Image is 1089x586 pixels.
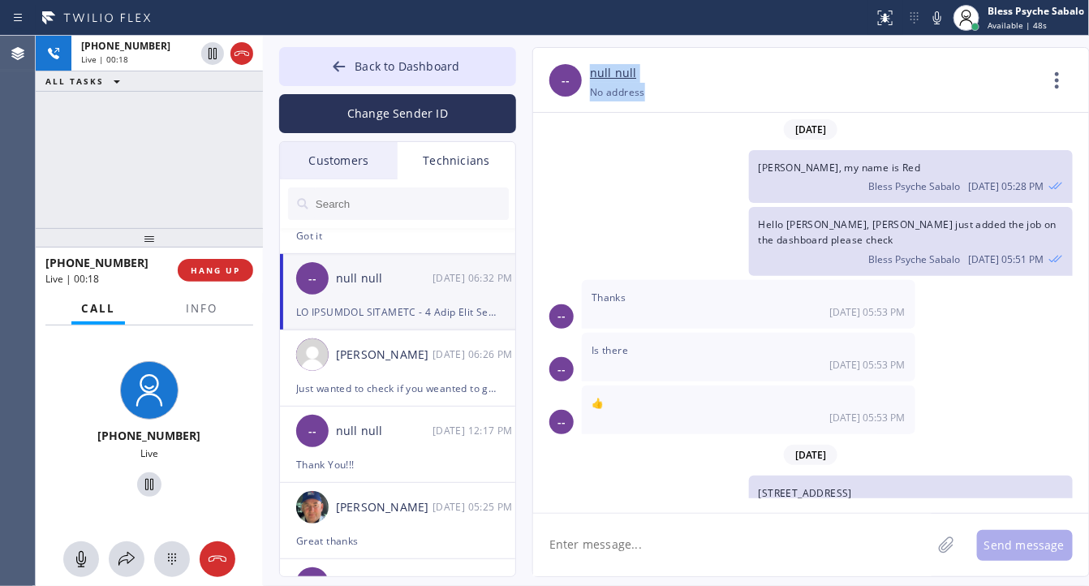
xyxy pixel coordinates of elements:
[749,476,1073,528] div: 10/07/2025 9:52 AM
[201,42,224,65] button: Hold Customer
[869,252,961,266] span: Bless Psyche Sabalo
[308,422,316,441] span: --
[45,75,104,87] span: ALL TASKS
[296,379,499,398] div: Just wanted to check if you weanted to grab this job for this weekends?
[98,428,201,443] span: [PHONE_NUMBER]
[582,386,915,434] div: 10/06/2025 9:53 AM
[45,255,148,270] span: [PHONE_NUMBER]
[279,94,516,133] button: Change Sender ID
[296,226,499,245] div: Got it
[759,218,1057,247] span: Hello [PERSON_NAME], [PERSON_NAME] just added the job on the dashboard please check
[355,58,459,74] span: Back to Dashboard
[582,280,915,329] div: 10/06/2025 9:53 AM
[582,333,915,381] div: 10/06/2025 9:53 AM
[977,530,1073,561] button: Send message
[398,142,515,179] div: Technicians
[336,346,433,364] div: [PERSON_NAME]
[296,338,329,371] img: user.png
[280,142,398,179] div: Customers
[308,269,316,288] span: --
[433,345,517,364] div: 10/10/2025 9:26 AM
[784,119,837,140] span: [DATE]
[926,6,949,29] button: Mute
[969,252,1044,266] span: [DATE] 05:51 PM
[590,83,645,101] div: No address
[433,269,517,287] div: 10/10/2025 9:32 AM
[154,541,190,577] button: Open dialpad
[63,541,99,577] button: Mute
[592,343,628,357] span: Is there
[140,446,158,460] span: Live
[590,64,637,83] a: null null
[230,42,253,65] button: Hang up
[759,161,921,175] span: [PERSON_NAME], my name is Red
[81,301,115,316] span: Call
[279,47,516,86] button: Back to Dashboard
[433,421,517,440] div: 10/10/2025 9:17 AM
[314,187,509,220] input: Search
[296,455,499,474] div: Thank You!!!
[784,445,837,465] span: [DATE]
[592,291,626,304] span: Thanks
[178,259,253,282] button: HANG UP
[296,491,329,524] img: eb1005bbae17aab9b5e109a2067821b9.jpg
[749,207,1073,275] div: 10/06/2025 9:51 AM
[557,413,566,432] span: --
[45,272,99,286] span: Live | 00:18
[830,305,906,319] span: [DATE] 05:53 PM
[433,498,517,516] div: 10/09/2025 9:25 AM
[81,54,128,65] span: Live | 00:18
[296,532,499,550] div: Great thanks
[562,71,570,90] span: --
[81,39,170,53] span: [PHONE_NUMBER]
[336,422,433,441] div: null null
[830,358,906,372] span: [DATE] 05:53 PM
[137,472,161,497] button: Hold Customer
[557,307,566,325] span: --
[557,360,566,379] span: --
[191,265,240,276] span: HANG UP
[749,150,1073,203] div: 10/06/2025 9:28 AM
[176,293,227,325] button: Info
[186,301,217,316] span: Info
[592,396,604,410] span: 👍
[969,179,1044,193] span: [DATE] 05:28 PM
[988,4,1084,18] div: Bless Psyche Sabalo
[759,486,852,500] span: [STREET_ADDRESS]
[200,541,235,577] button: Hang up
[988,19,1047,31] span: Available | 48s
[71,293,125,325] button: Call
[36,71,136,91] button: ALL TASKS
[336,269,433,288] div: null null
[830,411,906,424] span: [DATE] 05:53 PM
[869,179,961,193] span: Bless Psyche Sabalo
[109,541,144,577] button: Open directory
[336,498,433,517] div: [PERSON_NAME]
[296,303,499,321] div: LO IPSUMDOL SITAMETC - 4 Adip Elit Seddoeiu Temporin utl: Etdolo Magnaali Eni # ADMINI Veniamq: 0...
